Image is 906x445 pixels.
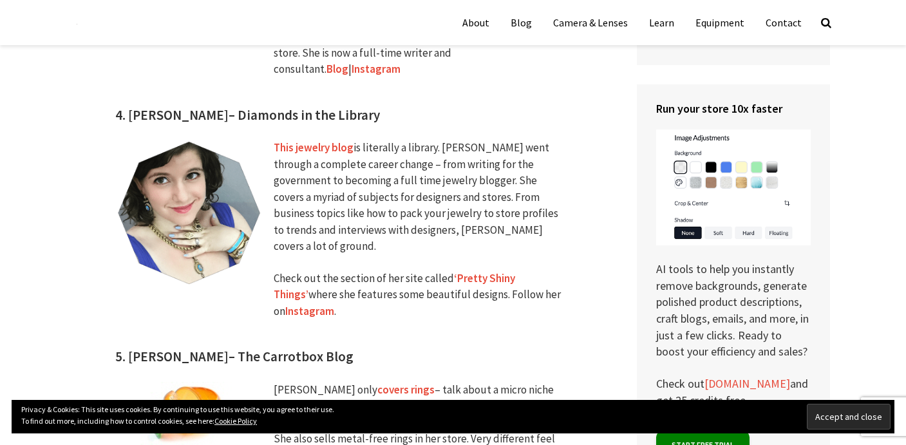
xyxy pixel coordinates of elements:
input: Accept and close [807,404,891,430]
a: About [453,6,499,39]
a: Learn [639,6,684,39]
a: Instagram [285,304,334,319]
h4: Run your store 10x faster [656,100,811,117]
p: Check out the section of her site called where she features some beautiful designs. Follow her on . [274,270,567,320]
a: ‘Pretty Shiny Things’ [274,271,515,303]
p: Check out and get 25 credits free. [656,376,811,409]
a: Blog [501,6,542,39]
a: Camera & Lenses [543,6,637,39]
a: This jewelry blog [274,140,354,155]
strong: 4. [PERSON_NAME] [115,106,229,124]
p: AI tools to help you instantly remove backgrounds, generate polished product descriptions, craft ... [656,129,811,360]
img: Top Jewelry Blogs [115,140,262,285]
a: [DOMAIN_NAME] [704,377,790,392]
a: Cookie Policy [214,416,257,426]
a: covers rings [377,383,435,397]
div: Privacy & Cookies: This site uses cookies. By continuing to use this website, you agree to their ... [12,400,894,433]
a: Instagram [352,62,401,77]
a: Blog [326,62,348,77]
div: is literally a library. [PERSON_NAME] went through a complete career change – from writing for th... [274,140,567,335]
a: Contact [756,6,811,39]
strong: 5. [PERSON_NAME] [115,348,229,365]
a: Equipment [686,6,754,39]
